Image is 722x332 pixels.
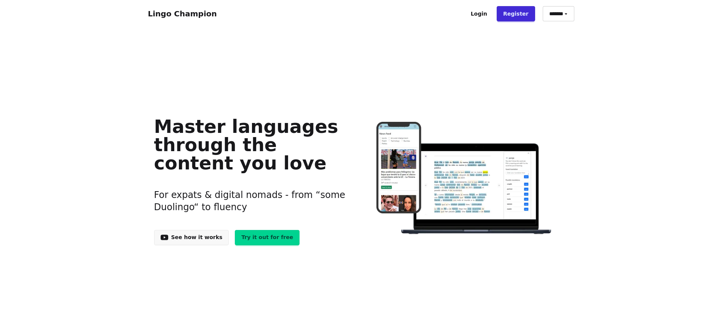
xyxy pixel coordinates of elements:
[148,9,217,18] a: Lingo Champion
[154,180,349,222] h3: For expats & digital nomads - from “some Duolingo“ to fluency
[154,230,229,245] a: See how it works
[464,6,494,21] a: Login
[361,122,568,236] img: Learn languages online
[154,117,349,172] h1: Master languages through the content you love
[497,6,535,21] a: Register
[235,230,300,245] a: Try it out for free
